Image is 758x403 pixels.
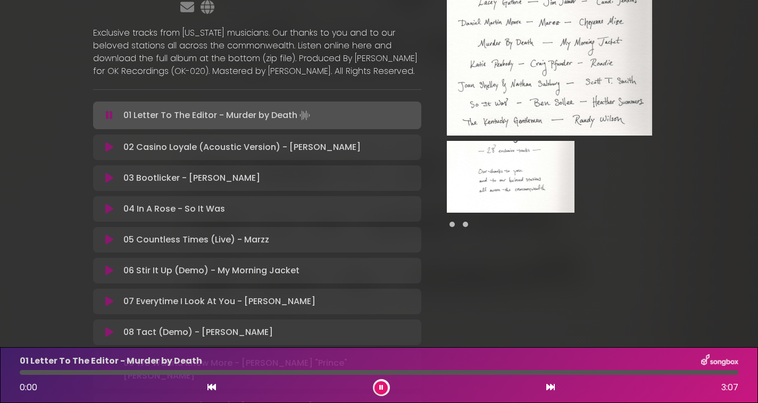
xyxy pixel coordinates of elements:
img: waveform4.gif [297,108,312,123]
p: 08 Tact (Demo) - [PERSON_NAME] [123,326,273,339]
p: 07 Everytime I Look At You - [PERSON_NAME] [123,295,315,308]
p: 06 Stir It Up (Demo) - My Morning Jacket [123,264,299,277]
img: songbox-logo-white.png [701,354,738,368]
p: 03 Bootlicker - [PERSON_NAME] [123,172,260,184]
p: Exclusive tracks from [US_STATE] musicians. Our thanks to you and to our beloved stations all acr... [93,27,422,78]
span: 3:07 [721,381,738,394]
p: 04 In A Rose - So It Was [123,203,225,215]
span: 0:00 [20,381,37,393]
p: 01 Letter To The Editor - Murder by Death [20,355,202,367]
p: 01 Letter To The Editor - Murder by Death [123,108,312,123]
p: 02 Casino Loyale (Acoustic Version) - [PERSON_NAME] [123,141,361,154]
img: VTNrOFRoSLGAMNB5FI85 [447,141,574,213]
p: 05 Countless Times (Live) - Marzz [123,233,269,246]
